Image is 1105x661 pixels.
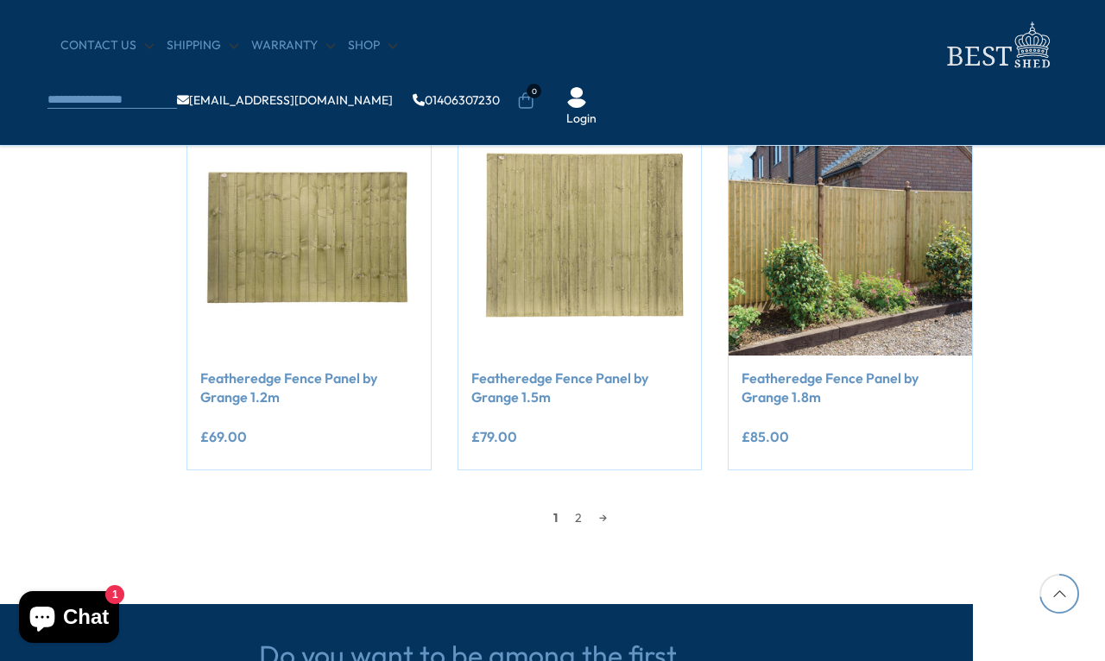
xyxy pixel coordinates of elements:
[167,37,238,54] a: Shipping
[742,368,959,407] a: Featheredge Fence Panel by Grange 1.8m
[413,94,500,106] a: 01406307230
[566,110,597,128] a: Login
[742,430,789,444] ins: £85.00
[348,37,397,54] a: Shop
[251,37,335,54] a: Warranty
[187,112,431,356] img: Featheredge Fence Panel by Grange 1.2m - Best Shed
[590,505,616,531] a: →
[60,37,154,54] a: CONTACT US
[527,84,541,98] span: 0
[566,87,587,108] img: User Icon
[200,368,418,407] a: Featheredge Fence Panel by Grange 1.2m
[471,368,689,407] a: Featheredge Fence Panel by Grange 1.5m
[471,430,517,444] ins: £79.00
[177,94,393,106] a: [EMAIL_ADDRESS][DOMAIN_NAME]
[545,505,566,531] span: 1
[14,591,124,647] inbox-online-store-chat: Shopify online store chat
[517,92,534,110] a: 0
[937,17,1058,73] img: logo
[458,112,702,356] img: Featheredge Fence Panel by Grange 1.5m - Best Shed
[729,112,972,356] img: Featheredge Fence Panel by Grange 1.8m - Best Shed
[566,505,590,531] a: 2
[200,430,247,444] ins: £69.00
